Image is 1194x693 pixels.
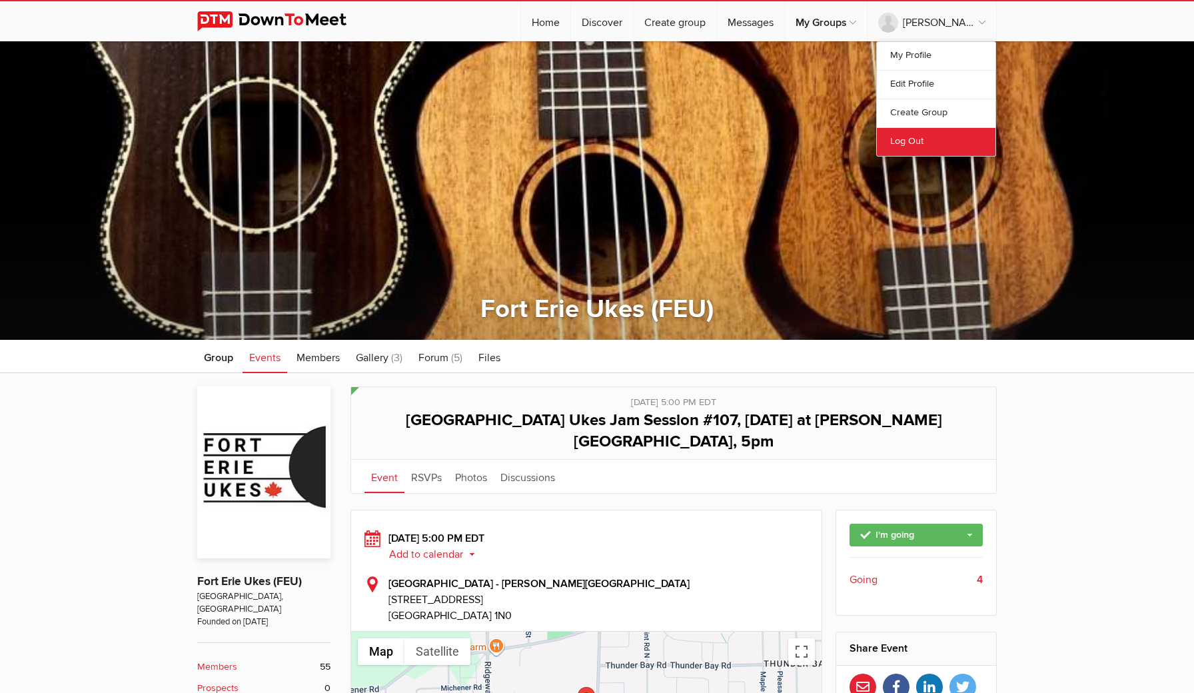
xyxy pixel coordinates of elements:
[977,572,983,588] b: 4
[358,638,404,665] button: Show street map
[850,524,983,546] a: I'm going
[297,351,340,364] span: Members
[349,340,409,373] a: Gallery (3)
[472,340,507,373] a: Files
[404,638,470,665] button: Show satellite imagery
[418,351,448,364] span: Forum
[521,1,570,41] a: Home
[478,351,500,364] span: Files
[494,460,562,493] a: Discussions
[877,70,995,99] a: Edit Profile
[451,351,462,364] span: (5)
[877,99,995,127] a: Create Group
[197,660,330,674] a: Members 55
[364,387,983,410] div: [DATE] 5:00 PM EDT
[877,127,995,156] a: Log Out
[364,460,404,493] a: Event
[388,548,485,560] button: Add to calendar
[850,632,983,664] h2: Share Event
[571,1,633,41] a: Discover
[391,351,402,364] span: (3)
[850,572,878,588] span: Going
[197,574,302,588] a: Fort Erie Ukes (FEU)
[197,616,330,628] span: Founded on [DATE]
[364,530,808,562] div: [DATE] 5:00 PM EDT
[204,351,233,364] span: Group
[634,1,716,41] a: Create group
[197,340,240,373] a: Group
[868,1,996,41] a: [PERSON_NAME]
[320,660,330,674] span: 55
[388,592,808,608] span: [STREET_ADDRESS]
[290,340,346,373] a: Members
[388,577,690,590] b: [GEOGRAPHIC_DATA] - [PERSON_NAME][GEOGRAPHIC_DATA]
[197,11,367,31] img: DownToMeet
[877,42,995,70] a: My Profile
[356,351,388,364] span: Gallery
[404,460,448,493] a: RSVPs
[412,340,469,373] a: Forum (5)
[197,660,237,674] b: Members
[717,1,784,41] a: Messages
[243,340,287,373] a: Events
[448,460,494,493] a: Photos
[197,590,330,616] span: [GEOGRAPHIC_DATA], [GEOGRAPHIC_DATA]
[197,386,330,558] img: Fort Erie Ukes (FEU)
[388,609,512,622] span: [GEOGRAPHIC_DATA] 1N0
[406,410,942,451] span: [GEOGRAPHIC_DATA] Ukes Jam Session #107, [DATE] at [PERSON_NAME][GEOGRAPHIC_DATA], 5pm
[785,1,867,41] a: My Groups
[249,351,281,364] span: Events
[788,638,815,665] button: Toggle fullscreen view
[480,294,714,325] a: Fort Erie Ukes (FEU)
